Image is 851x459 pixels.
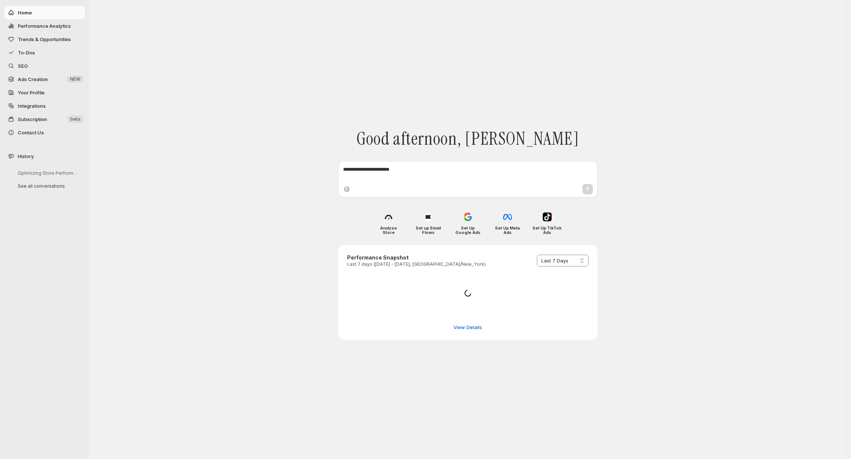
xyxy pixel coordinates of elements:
a: SEO [4,59,85,73]
h4: Analyze Store [374,226,403,235]
img: Set Up TikTok Ads icon [543,212,552,221]
p: Last 7 days ([DATE] - [DATE], [GEOGRAPHIC_DATA]/New_York) [347,261,486,267]
h4: Set Up Meta Ads [493,226,522,235]
button: View detailed performance [449,321,486,333]
h4: Set Up TikTok Ads [532,226,562,235]
button: Subscription [4,113,85,126]
span: History [18,153,34,160]
button: To-Dos [4,46,85,59]
span: beta [70,116,80,122]
button: Trends & Opportunities [4,33,85,46]
span: Contact Us [18,130,44,135]
span: SEO [18,63,28,69]
span: View Details [453,324,482,331]
button: See all conversations [12,180,82,192]
img: Set Up Meta Ads icon [503,212,512,221]
a: Integrations [4,99,85,113]
img: Set Up Google Ads icon [463,212,472,221]
button: Upload image [343,185,350,193]
span: Home [18,10,32,16]
span: Your Profile [18,90,44,96]
span: Ads Creation [18,76,48,82]
span: Performance Analytics [18,23,71,29]
a: Your Profile [4,86,85,99]
span: Integrations [18,103,46,109]
h4: Set Up Google Ads [453,226,482,235]
button: Performance Analytics [4,19,85,33]
button: Optimizing Store Performance Analysis Steps [12,167,82,179]
h3: Performance Snapshot [347,254,486,261]
h4: Set up Email Flows [413,226,443,235]
button: Ads Creation [4,73,85,86]
button: Home [4,6,85,19]
button: Contact Us [4,126,85,139]
span: Trends & Opportunities [18,36,71,42]
img: Analyze Store icon [384,212,393,221]
span: Subscription [18,116,47,122]
span: To-Dos [18,50,35,56]
img: Set up Email Flows icon [424,212,433,221]
span: Good afternoon, [PERSON_NAME] [356,128,579,150]
span: NEW [70,76,80,82]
